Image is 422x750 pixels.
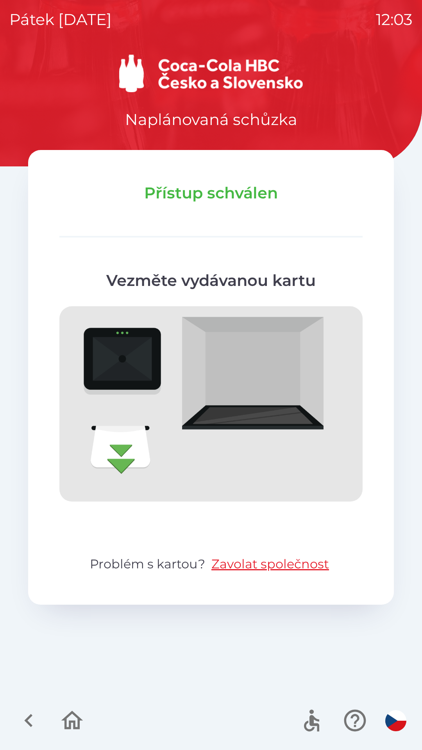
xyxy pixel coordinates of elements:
[59,555,363,573] p: Problém s kartou?
[59,306,363,502] img: take-card.png
[385,710,406,731] img: cs flag
[59,181,363,205] p: Přístup schválen
[125,108,297,131] p: Naplánovaná schůzka
[9,8,112,31] p: pátek [DATE]
[376,8,413,31] p: 12:03
[28,55,394,92] img: Logo
[208,555,332,573] button: Zavolat společnost
[59,269,363,292] p: Vezměte vydávanou kartu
